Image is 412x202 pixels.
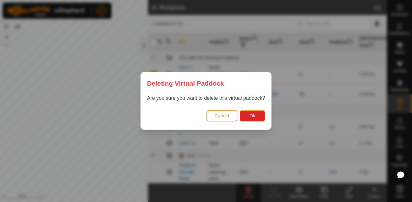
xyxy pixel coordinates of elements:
[215,114,229,119] span: Cancel
[147,95,265,102] p: Are you sure you want to delete this virtual paddock?
[147,78,224,88] span: Deleting Virtual Paddock
[240,110,265,121] button: Ok
[250,114,255,119] span: Ok
[206,110,238,121] button: Cancel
